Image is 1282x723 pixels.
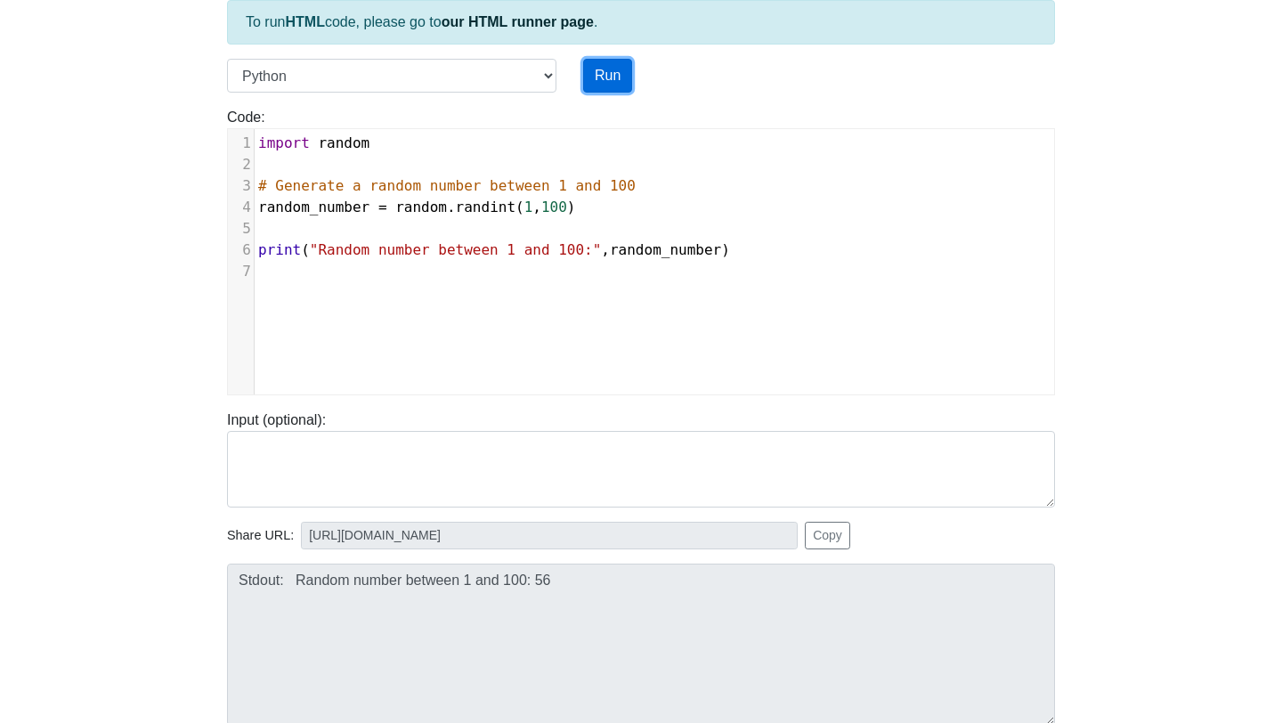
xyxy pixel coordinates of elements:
[228,240,254,261] div: 6
[456,199,515,215] span: randint
[227,526,294,546] span: Share URL:
[214,410,1068,508] div: Input (optional):
[258,241,730,258] span: ( , )
[805,522,850,549] button: Copy
[442,14,594,29] a: our HTML runner page
[214,107,1068,395] div: Code:
[258,177,636,194] span: # Generate a random number between 1 and 100
[378,199,387,215] span: =
[228,218,254,240] div: 5
[258,134,310,151] span: import
[228,154,254,175] div: 2
[228,133,254,154] div: 1
[258,241,301,258] span: print
[301,522,798,549] input: No share available yet
[228,261,254,282] div: 7
[285,14,324,29] strong: HTML
[258,199,369,215] span: random_number
[228,197,254,218] div: 4
[524,199,533,215] span: 1
[583,59,632,93] button: Run
[395,199,447,215] span: random
[258,199,576,215] span: . ( , )
[310,241,602,258] span: "Random number between 1 and 100:"
[228,175,254,197] div: 3
[541,199,567,215] span: 100
[610,241,721,258] span: random_number
[318,134,369,151] span: random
